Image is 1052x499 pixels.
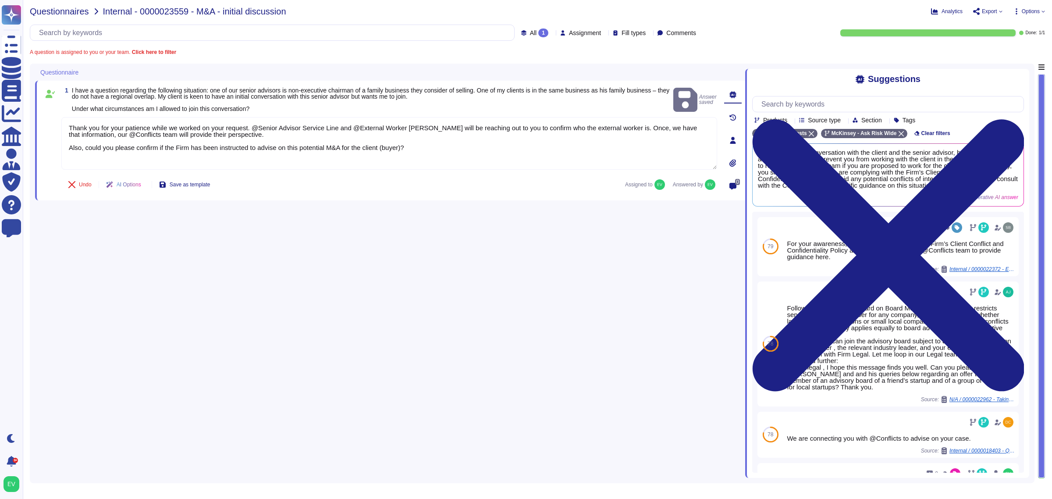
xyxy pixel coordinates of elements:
button: user [2,474,25,494]
span: 0 [935,471,938,476]
div: 1 [538,29,548,37]
span: 79 [768,244,773,249]
span: 1 / 1 [1039,31,1045,35]
span: 0 [735,179,740,185]
div: 9+ [13,458,18,463]
span: Analytics [942,9,963,14]
span: Done: [1025,31,1037,35]
span: AI Options [117,182,141,187]
span: Fill types [622,30,646,36]
button: Save as template [152,176,217,193]
span: Export [982,9,997,14]
input: Search by keywords [757,96,1024,112]
span: Internal / 0000018403 - Question on potential conflict of interest [949,448,1015,453]
img: user [705,179,715,190]
span: 1 [61,87,68,93]
div: We are connecting you with @Conflicts to advise on your case. [787,435,1015,442]
span: Questionnaires [30,7,89,16]
span: All [530,30,537,36]
b: Click here to filter [130,49,176,55]
span: Assigned to [625,179,669,190]
span: I have a question regarding the following situation: one of our senior advisors is non-executive ... [72,87,669,112]
span: Options [1022,9,1040,14]
span: Answered by [673,182,703,187]
input: Search by keywords [35,25,514,40]
img: user [1003,222,1013,233]
textarea: To enrich screen reader interactions, please activate Accessibility in Grammarly extension settings [61,117,717,170]
img: user [1003,287,1013,297]
img: user [654,179,665,190]
button: Undo [61,176,99,193]
span: Assignment [569,30,601,36]
img: user [1003,417,1013,428]
span: Comments [666,30,696,36]
span: Undo [79,182,92,187]
span: 78 [768,341,773,346]
span: Answer saved [673,86,717,114]
span: Internal - 0000023559 - M&A - initial discussion [103,7,286,16]
span: Source: [921,447,1015,454]
span: Save as template [170,182,210,187]
img: user [4,476,19,492]
img: user [1003,468,1013,479]
button: Analytics [931,8,963,15]
span: 78 [768,432,773,437]
span: A question is assigned to you or your team. [30,50,176,55]
span: Questionnaire [40,69,78,75]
